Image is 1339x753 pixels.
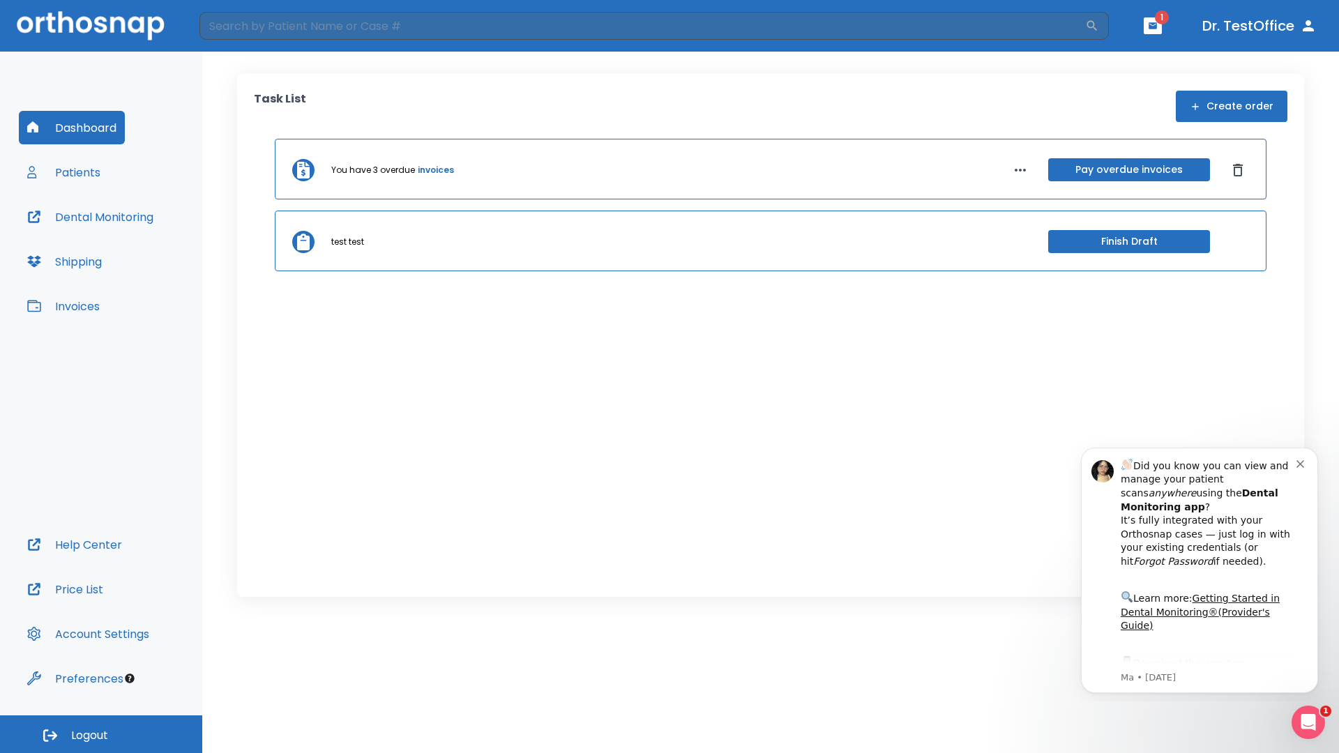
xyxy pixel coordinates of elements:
[418,164,454,176] a: invoices
[19,662,132,695] button: Preferences
[61,222,185,248] a: App Store
[1292,706,1325,739] iframe: Intercom live chat
[19,111,125,144] button: Dashboard
[19,155,109,189] button: Patients
[331,236,364,248] p: test test
[19,528,130,561] button: Help Center
[19,617,158,651] button: Account Settings
[19,245,110,278] button: Shipping
[19,200,162,234] button: Dental Monitoring
[254,91,306,122] p: Task List
[1176,91,1287,122] button: Create order
[1197,13,1322,38] button: Dr. TestOffice
[1048,230,1210,253] button: Finish Draft
[1048,158,1210,181] button: Pay overdue invoices
[19,572,112,606] button: Price List
[1155,10,1169,24] span: 1
[236,22,248,33] button: Dismiss notification
[1060,435,1339,701] iframe: Intercom notifications message
[123,672,136,685] div: Tooltip anchor
[199,12,1085,40] input: Search by Patient Name or Case #
[61,219,236,290] div: Download the app: | ​ Let us know if you need help getting started!
[331,164,415,176] p: You have 3 overdue
[1227,159,1249,181] button: Dismiss
[71,728,108,743] span: Logout
[61,236,236,249] p: Message from Ma, sent 6w ago
[17,11,165,40] img: Orthosnap
[1320,706,1331,717] span: 1
[19,289,108,323] button: Invoices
